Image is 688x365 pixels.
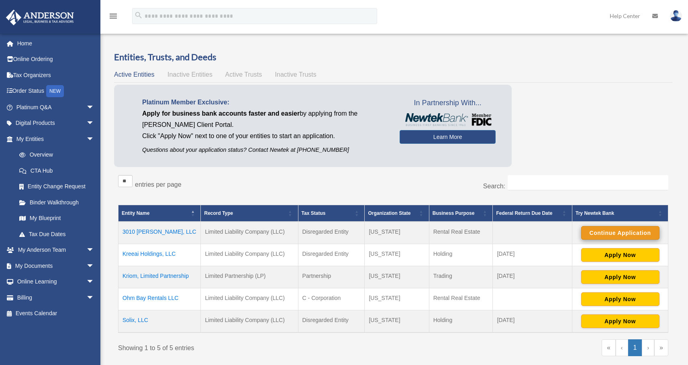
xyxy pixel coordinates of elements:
[134,11,143,20] i: search
[118,222,201,244] td: 3010 [PERSON_NAME], LLC
[201,222,298,244] td: Limited Liability Company (LLC)
[6,274,106,290] a: Online Learningarrow_drop_down
[118,288,201,310] td: Ohm Bay Rentals LLC
[6,258,106,274] a: My Documentsarrow_drop_down
[365,310,429,332] td: [US_STATE]
[429,288,493,310] td: Rental Real Estate
[6,99,106,115] a: Platinum Q&Aarrow_drop_down
[201,244,298,266] td: Limited Liability Company (LLC)
[6,67,106,83] a: Tax Organizers
[142,97,388,108] p: Platinum Member Exclusive:
[298,266,365,288] td: Partnership
[6,115,106,131] a: Digital Productsarrow_drop_down
[142,131,388,142] p: Click "Apply Now" next to one of your entities to start an application.
[201,266,298,288] td: Limited Partnership (LP)
[298,244,365,266] td: Disregarded Entity
[86,131,102,147] span: arrow_drop_down
[302,210,326,216] span: Tax Status
[368,210,410,216] span: Organization State
[400,97,496,110] span: In Partnership With...
[493,266,572,288] td: [DATE]
[86,115,102,132] span: arrow_drop_down
[365,205,429,222] th: Organization State: Activate to sort
[135,181,182,188] label: entries per page
[365,288,429,310] td: [US_STATE]
[6,131,102,147] a: My Entitiesarrow_drop_down
[602,339,616,356] a: First
[6,290,106,306] a: Billingarrow_drop_down
[298,205,365,222] th: Tax Status: Activate to sort
[275,71,316,78] span: Inactive Trusts
[118,244,201,266] td: Kreeai Holdings, LLC
[108,11,118,21] i: menu
[142,108,388,131] p: by applying from the [PERSON_NAME] Client Portal.
[11,194,102,210] a: Binder Walkthrough
[429,205,493,222] th: Business Purpose: Activate to sort
[6,35,106,51] a: Home
[670,10,682,22] img: User Pic
[4,10,76,25] img: Anderson Advisors Platinum Portal
[429,222,493,244] td: Rental Real Estate
[86,258,102,274] span: arrow_drop_down
[496,210,552,216] span: Federal Return Due Date
[483,183,505,190] label: Search:
[11,147,98,163] a: Overview
[365,222,429,244] td: [US_STATE]
[118,266,201,288] td: Kriom, Limited Partnership
[365,266,429,288] td: [US_STATE]
[11,163,102,179] a: CTA Hub
[114,71,154,78] span: Active Entities
[493,244,572,266] td: [DATE]
[429,310,493,332] td: Holding
[201,288,298,310] td: Limited Liability Company (LLC)
[581,314,659,328] button: Apply Now
[225,71,262,78] span: Active Trusts
[118,310,201,332] td: Solix, LLC
[114,51,672,63] h3: Entities, Trusts, and Deeds
[429,266,493,288] td: Trading
[122,210,149,216] span: Entity Name
[142,110,300,117] span: Apply for business bank accounts faster and easier
[572,205,668,222] th: Try Newtek Bank : Activate to sort
[576,208,656,218] div: Try Newtek Bank
[581,226,659,240] button: Continue Application
[142,145,388,155] p: Questions about your application status? Contact Newtek at [PHONE_NUMBER]
[493,205,572,222] th: Federal Return Due Date: Activate to sort
[298,310,365,332] td: Disregarded Entity
[400,130,496,144] a: Learn More
[46,85,64,97] div: NEW
[365,244,429,266] td: [US_STATE]
[201,310,298,332] td: Limited Liability Company (LLC)
[581,248,659,262] button: Apply Now
[581,292,659,306] button: Apply Now
[86,242,102,259] span: arrow_drop_down
[118,339,387,354] div: Showing 1 to 5 of 5 entries
[6,306,106,322] a: Events Calendar
[108,14,118,21] a: menu
[118,205,201,222] th: Entity Name: Activate to invert sorting
[167,71,212,78] span: Inactive Entities
[86,99,102,116] span: arrow_drop_down
[11,179,102,195] a: Entity Change Request
[404,113,492,126] img: NewtekBankLogoSM.png
[201,205,298,222] th: Record Type: Activate to sort
[204,210,233,216] span: Record Type
[429,244,493,266] td: Holding
[298,288,365,310] td: C - Corporation
[493,310,572,332] td: [DATE]
[6,83,106,100] a: Order StatusNEW
[433,210,475,216] span: Business Purpose
[11,210,102,226] a: My Blueprint
[298,222,365,244] td: Disregarded Entity
[6,242,106,258] a: My Anderson Teamarrow_drop_down
[6,51,106,67] a: Online Ordering
[581,270,659,284] button: Apply Now
[86,274,102,290] span: arrow_drop_down
[86,290,102,306] span: arrow_drop_down
[11,226,102,242] a: Tax Due Dates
